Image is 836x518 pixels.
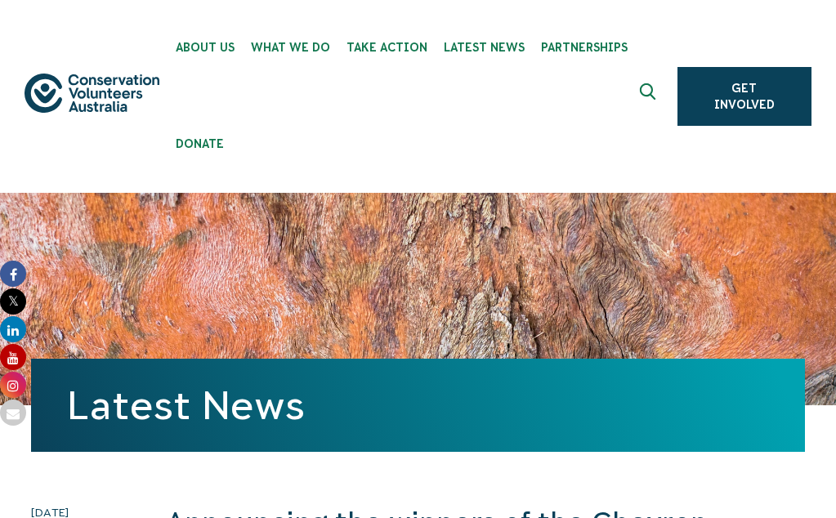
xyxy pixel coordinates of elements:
[67,383,305,427] a: Latest News
[25,74,159,113] img: logo.svg
[176,41,235,54] span: About Us
[630,77,669,116] button: Expand search box Close search box
[444,41,525,54] span: Latest News
[541,41,628,54] span: Partnerships
[677,67,811,126] a: Get Involved
[346,41,427,54] span: Take Action
[176,137,224,150] span: Donate
[251,41,330,54] span: What We Do
[639,83,659,109] span: Expand search box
